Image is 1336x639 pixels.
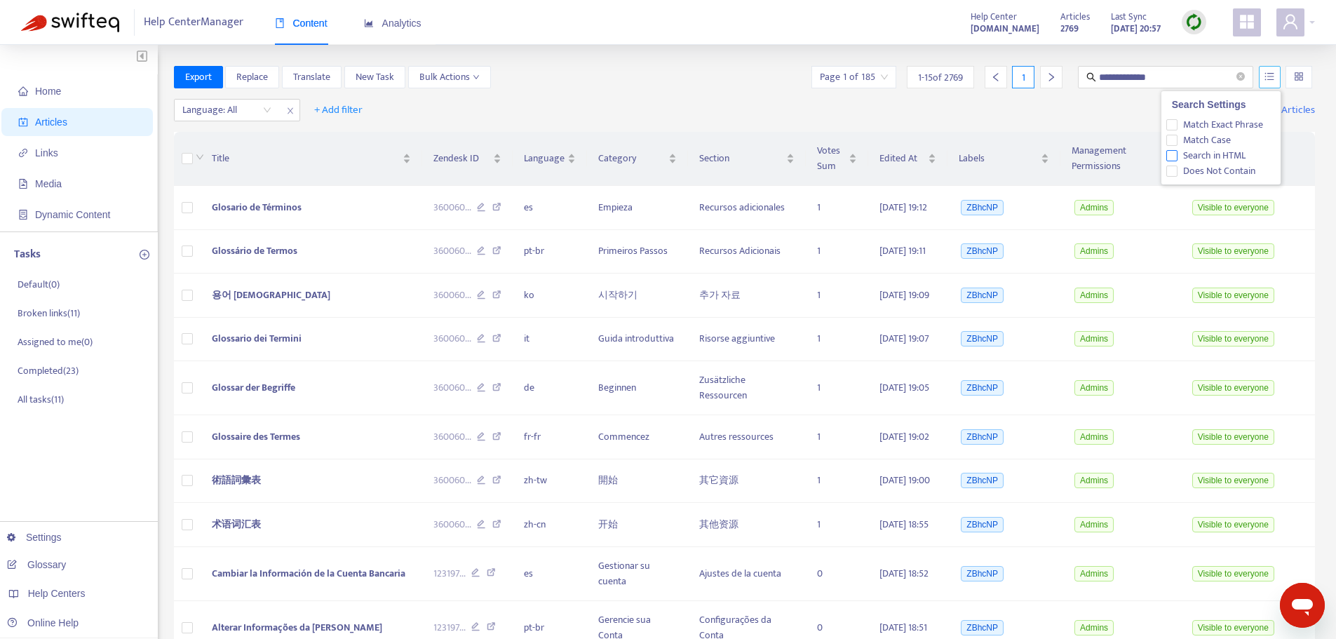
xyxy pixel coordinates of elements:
span: [DATE] 19:02 [879,429,929,445]
span: Media [35,178,62,189]
th: Management Permissions [1060,132,1178,186]
td: 1 [806,459,868,504]
td: Zusätzliche Ressourcen [688,361,806,415]
span: ZBhcNP [961,473,1004,488]
span: Glossar der Begriffe [212,379,295,396]
td: 시작하기 [587,274,688,318]
span: Links [35,147,58,159]
th: Votes Sum [806,132,868,186]
th: Category [587,132,688,186]
span: Admins [1074,620,1114,635]
span: Visible to everyone [1192,473,1274,488]
p: Completed ( 23 ) [18,363,79,378]
span: Alterar Informações da [PERSON_NAME] [212,619,382,635]
span: ZBhcNP [961,288,1004,303]
span: Visible to everyone [1192,620,1274,635]
a: Settings [7,532,62,543]
span: Match Exact Phrase [1178,117,1269,133]
span: [DATE] 19:07 [879,330,929,347]
span: Visible to everyone [1192,243,1274,259]
iframe: Button to launch messaging window [1280,583,1325,628]
span: user [1282,13,1299,30]
td: 1 [806,318,868,362]
span: Bulk Actions [419,69,480,85]
td: 其他资源 [688,503,806,547]
td: es [513,547,587,601]
span: 360060 ... [433,243,471,259]
span: container [18,210,28,220]
span: Help Centers [28,588,86,599]
span: Visible to everyone [1192,517,1274,532]
span: search [1086,72,1096,82]
strong: 2769 [1060,21,1079,36]
span: Does Not Contain [1178,163,1261,179]
span: Visible to everyone [1192,288,1274,303]
span: Match Case [1178,133,1236,148]
span: 1 - 15 of 2769 [918,70,963,85]
span: account-book [18,117,28,127]
span: Admins [1074,566,1114,581]
td: it [513,318,587,362]
td: 1 [806,186,868,230]
a: Glossary [7,559,66,570]
span: Translate [293,69,330,85]
span: New Task [356,69,394,85]
a: [DOMAIN_NAME] [971,20,1039,36]
button: Translate [282,66,342,88]
p: Tasks [14,246,41,263]
th: Language [513,132,587,186]
span: 360060 ... [433,429,471,445]
td: 開始 [587,459,688,504]
span: Labels [959,151,1039,166]
td: 1 [806,415,868,459]
th: Section [688,132,806,186]
span: Analytics [364,18,421,29]
span: file-image [18,179,28,189]
td: es [513,186,587,230]
span: Visible to everyone [1192,331,1274,347]
span: ZBhcNP [961,200,1004,215]
span: [DATE] 19:00 [879,472,930,488]
span: Articles [35,116,67,128]
span: book [275,18,285,28]
button: Replace [225,66,279,88]
span: Admins [1074,331,1114,347]
span: unordered-list [1264,72,1274,81]
span: Admins [1074,517,1114,532]
span: link [18,148,28,158]
td: Recursos Adicionais [688,230,806,274]
div: 1 [1012,66,1034,88]
span: Admins [1074,243,1114,259]
span: Home [35,86,61,97]
span: Admins [1074,288,1114,303]
span: [DATE] 19:11 [879,243,926,259]
img: sync.dc5367851b00ba804db3.png [1185,13,1203,31]
span: area-chart [364,18,374,28]
td: Commencez [587,415,688,459]
span: Replace [236,69,268,85]
span: plus-circle [140,250,149,260]
td: 1 [806,503,868,547]
span: 123197 ... [433,620,466,635]
button: unordered-list [1259,66,1281,88]
img: Swifteq [21,13,119,32]
span: Category [598,151,666,166]
td: 1 [806,274,868,318]
span: Export [185,69,212,85]
td: 추가 자료 [688,274,806,318]
span: right [1046,72,1056,82]
td: 1 [806,361,868,415]
span: [DATE] 18:52 [879,565,929,581]
span: + Add filter [314,102,363,119]
span: Last Sync [1111,9,1147,25]
span: ZBhcNP [961,429,1004,445]
td: Autres ressources [688,415,806,459]
span: close [281,102,299,119]
span: down [473,74,480,81]
span: Visible to everyone [1192,380,1274,396]
span: 용어 [DEMOGRAPHIC_DATA] [212,287,330,303]
td: Beginnen [587,361,688,415]
span: Language [524,151,565,166]
span: ZBhcNP [961,243,1004,259]
p: All tasks ( 11 ) [18,392,64,407]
